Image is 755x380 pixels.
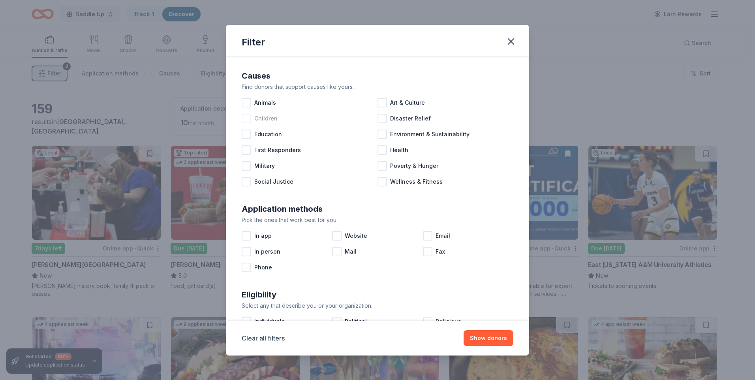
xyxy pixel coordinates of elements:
[390,177,443,186] span: Wellness & Fitness
[254,161,275,171] span: Military
[254,145,301,155] span: First Responders
[254,130,282,139] span: Education
[242,70,513,82] div: Causes
[242,215,513,225] div: Pick the ones that work best for you.
[345,317,367,326] span: Political
[242,333,285,343] button: Clear all filters
[390,98,425,107] span: Art & Culture
[345,231,367,241] span: Website
[254,317,285,326] span: Individuals
[254,98,276,107] span: Animals
[254,177,293,186] span: Social Justice
[436,231,450,241] span: Email
[254,263,272,272] span: Phone
[390,130,470,139] span: Environment & Sustainability
[390,145,408,155] span: Health
[254,247,280,256] span: In person
[242,82,513,92] div: Find donors that support causes like yours.
[390,114,431,123] span: Disaster Relief
[242,203,513,215] div: Application methods
[242,301,513,310] div: Select any that describe you or your organization.
[464,330,513,346] button: Show donors
[390,161,438,171] span: Poverty & Hunger
[436,247,445,256] span: Fax
[345,247,357,256] span: Mail
[254,231,272,241] span: In app
[242,36,265,49] div: Filter
[242,288,513,301] div: Eligibility
[436,317,461,326] span: Religious
[254,114,278,123] span: Children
